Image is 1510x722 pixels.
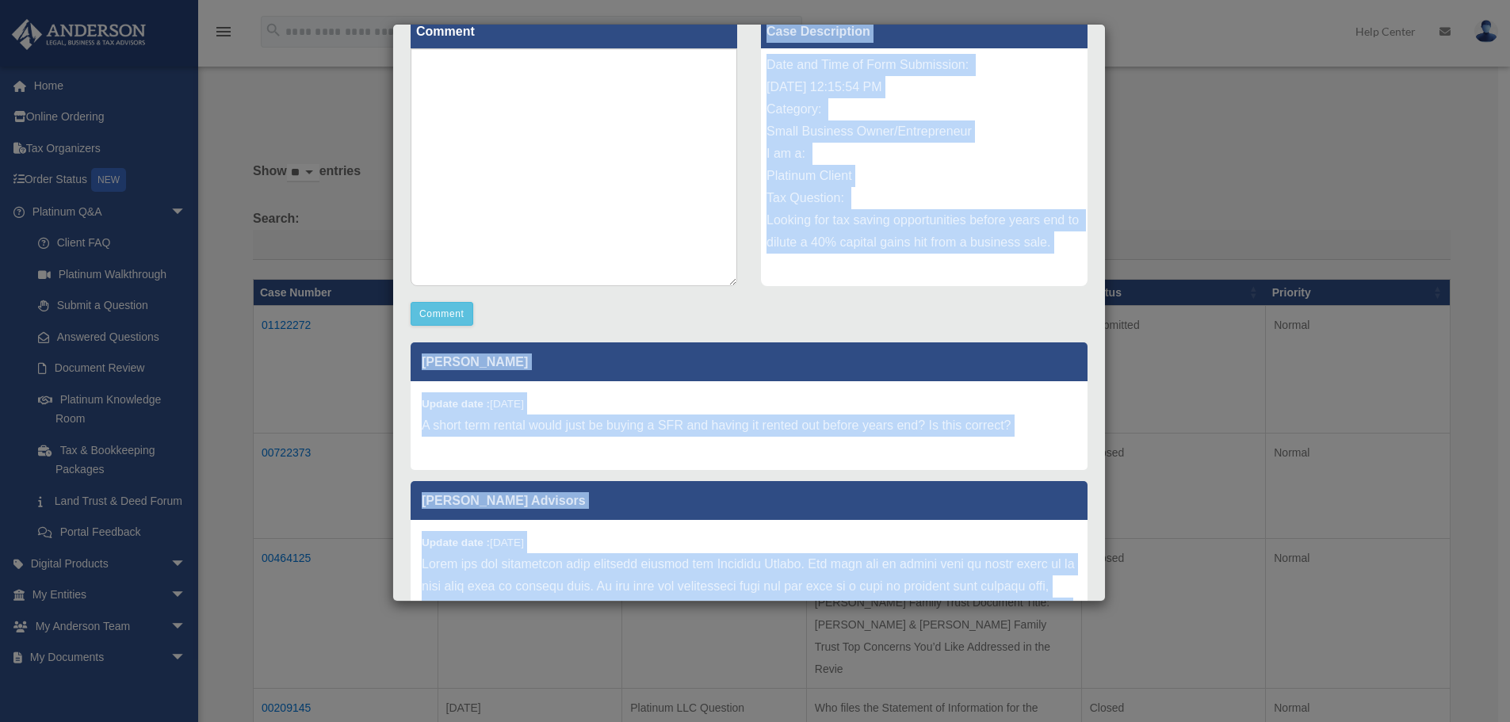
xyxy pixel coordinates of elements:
label: Comment [411,15,737,48]
button: Comment [411,302,473,326]
p: [PERSON_NAME] Advisors [411,481,1088,520]
small: [DATE] [422,398,524,410]
p: A short term rental would just be buying a SFR and having it rented out before years end? Is this... [422,414,1076,437]
b: Update date : [422,537,490,548]
small: [DATE] [422,537,524,548]
p: [PERSON_NAME] [411,342,1088,381]
b: Update date : [422,398,490,410]
label: Case Description [761,15,1088,48]
div: Date and Time of Form Submission: [DATE] 12:15:54 PM Category: Small Business Owner/Entrepreneur ... [761,48,1088,286]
